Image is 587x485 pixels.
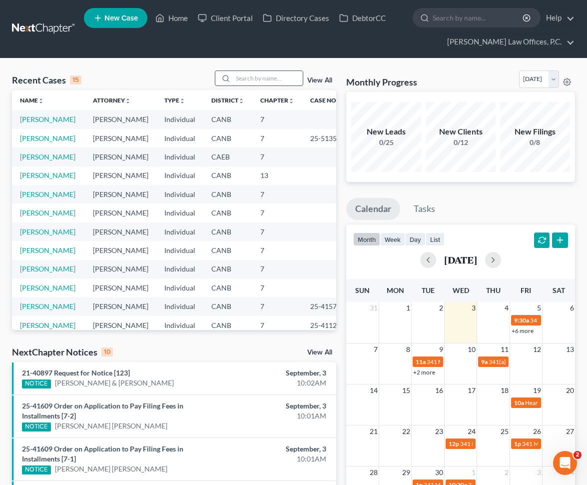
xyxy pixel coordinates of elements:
iframe: Intercom live chat [553,451,577,475]
div: 0/25 [351,137,421,147]
td: [PERSON_NAME] [85,185,156,203]
td: Individual [156,129,203,147]
div: September, 3 [231,401,326,411]
td: 7 [252,110,302,128]
div: 0/8 [500,137,570,147]
div: September, 3 [231,444,326,454]
span: 14 [369,384,379,396]
span: Fri [521,286,531,294]
td: 7 [252,297,302,316]
a: [PERSON_NAME] [20,321,75,329]
a: 25-41609 Order on Application to Pay Filing Fees in Installments [7-1] [22,444,183,463]
span: Tue [422,286,435,294]
td: 7 [252,203,302,222]
td: CANB [203,260,252,278]
td: 7 [252,260,302,278]
td: 7 [252,316,302,334]
div: New Clients [426,126,496,137]
td: Individual [156,316,203,334]
a: [PERSON_NAME] [20,283,75,292]
a: DebtorCC [334,9,391,27]
div: 15 [70,75,81,84]
td: 25-41121 [302,316,350,334]
td: CANB [203,129,252,147]
a: [PERSON_NAME] [PERSON_NAME] [55,464,167,474]
a: Home [150,9,193,27]
a: Directory Cases [258,9,334,27]
span: 27 [565,425,575,437]
span: Thu [486,286,501,294]
td: Individual [156,203,203,222]
input: Search by name... [233,71,303,85]
a: Typeunfold_more [164,96,185,104]
span: 11a [416,358,426,365]
a: Attorneyunfold_more [93,96,131,104]
a: [PERSON_NAME] [PERSON_NAME] [55,421,167,431]
span: 7 [373,343,379,355]
td: Individual [156,260,203,278]
span: 29 [401,466,411,478]
span: 25 [500,425,510,437]
a: Districtunfold_more [211,96,244,104]
a: [PERSON_NAME] [20,115,75,123]
td: [PERSON_NAME] [85,278,156,297]
span: 30 [434,466,444,478]
div: NOTICE [22,379,51,388]
a: Case Nounfold_more [310,96,342,104]
span: 2 [438,302,444,314]
span: 2 [574,451,582,459]
span: 19 [532,384,542,396]
a: [PERSON_NAME] [20,171,75,179]
a: 25-41609 Order on Application to Pay Filing Fees in Installments [7-2] [22,401,183,420]
span: 2 [504,466,510,478]
div: 10 [101,347,113,356]
span: 10a [514,399,524,406]
span: 9 [438,343,444,355]
span: 11 [500,343,510,355]
h2: [DATE] [444,254,477,265]
a: View All [307,77,332,84]
td: 7 [252,147,302,166]
a: Chapterunfold_more [260,96,294,104]
td: Individual [156,222,203,241]
td: CANB [203,203,252,222]
td: CANB [203,316,252,334]
span: 10 [467,343,477,355]
span: 8 [405,343,411,355]
span: 6 [569,302,575,314]
span: 21 [369,425,379,437]
td: 7 [252,222,302,241]
td: Individual [156,166,203,185]
a: [PERSON_NAME] [20,246,75,254]
button: list [426,232,445,246]
div: New Filings [500,126,570,137]
td: CAEB [203,147,252,166]
div: NextChapter Notices [12,346,113,358]
span: 13 [565,343,575,355]
td: 7 [252,129,302,147]
a: Client Portal [193,9,258,27]
i: unfold_more [179,98,185,104]
div: NOTICE [22,465,51,474]
td: Individual [156,241,203,259]
span: Sat [553,286,565,294]
td: 7 [252,278,302,297]
td: CANB [203,278,252,297]
span: 23 [434,425,444,437]
td: 25-51350 [302,129,350,147]
span: Mon [387,286,404,294]
a: +6 more [512,327,534,334]
span: 20 [565,384,575,396]
span: 22 [401,425,411,437]
i: unfold_more [125,98,131,104]
td: Individual [156,110,203,128]
a: [PERSON_NAME] [20,134,75,142]
span: 26 [532,425,542,437]
div: NOTICE [22,422,51,431]
span: 18 [500,384,510,396]
td: CANB [203,241,252,259]
td: [PERSON_NAME] [85,316,156,334]
td: 25-41574 [302,297,350,316]
span: Sun [355,286,370,294]
span: 31 [369,302,379,314]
